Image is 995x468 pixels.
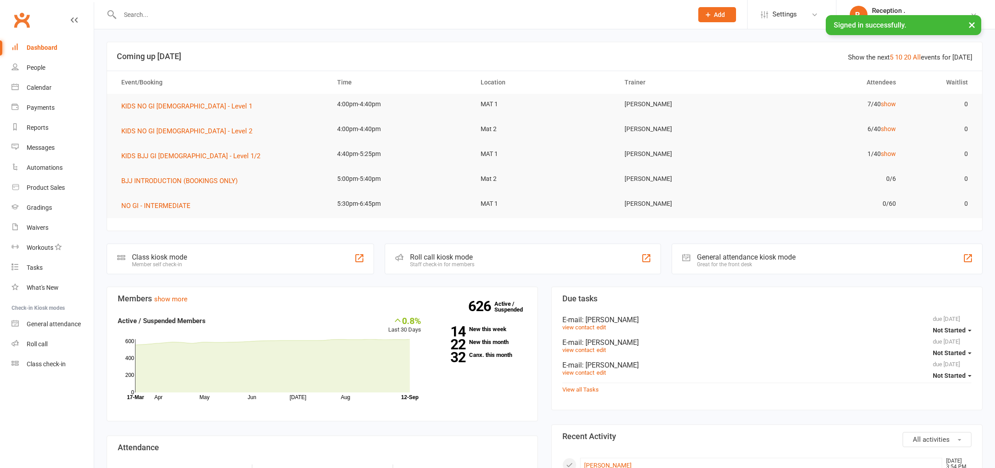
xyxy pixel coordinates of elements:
h3: Due tasks [562,294,971,303]
td: MAT 1 [473,144,617,164]
a: All [913,53,921,61]
span: : [PERSON_NAME] [582,338,639,347]
td: 0 [904,94,976,115]
button: All activities [903,432,971,447]
th: Time [329,71,473,94]
div: Reception . [872,7,970,15]
div: Member self check-in [132,261,187,268]
a: Roll call [12,334,94,354]
a: view contact [562,347,594,353]
button: KIDS NO GI [DEMOGRAPHIC_DATA] - Level 1 [121,101,259,112]
input: Search... [117,8,687,21]
a: 626Active / Suspended [494,294,533,319]
a: Gradings [12,198,94,218]
button: Add [698,7,736,22]
a: show [881,125,896,132]
a: Automations [12,158,94,178]
td: 6/40 [760,119,904,140]
a: view contact [562,369,594,376]
span: Signed in successfully. [834,21,906,29]
strong: 626 [468,300,494,313]
th: Waitlist [904,71,976,94]
td: 4:40pm-5:25pm [329,144,473,164]
div: Great for the front desk [697,261,796,268]
div: General attendance kiosk mode [697,253,796,261]
td: [PERSON_NAME] [617,144,760,164]
a: show [881,150,896,157]
div: E-mail [562,316,971,324]
button: BJJ INTRODUCTION (BOOKINGS ONLY) [121,176,244,186]
a: 32Canx. this month [434,352,527,358]
div: Dashboard [27,44,57,51]
strong: 32 [434,351,466,364]
td: MAT 1 [473,94,617,115]
span: KIDS BJJ GI [DEMOGRAPHIC_DATA] - Level 1/2 [121,152,260,160]
td: MAT 1 [473,193,617,214]
td: 1/40 [760,144,904,164]
a: Calendar [12,78,94,98]
td: 5:30pm-6:45pm [329,193,473,214]
a: 22New this month [434,339,527,345]
a: View all Tasks [562,386,599,393]
button: NO GI - INTERMEDIATE [121,200,197,211]
td: 0 [904,144,976,164]
div: Tasks [27,264,43,271]
span: NO GI - INTERMEDIATE [121,202,191,210]
td: Mat 2 [473,168,617,189]
td: 4:00pm-4:40pm [329,119,473,140]
td: 0/60 [760,193,904,214]
a: Workouts [12,238,94,258]
div: 0.8% [388,316,421,325]
div: Reports [27,124,48,131]
a: Dashboard [12,38,94,58]
td: 0 [904,168,976,189]
h3: Recent Activity [562,432,971,441]
th: Event/Booking [113,71,329,94]
div: Show the next events for [DATE] [848,52,972,63]
a: Messages [12,138,94,158]
a: Product Sales [12,178,94,198]
span: : [PERSON_NAME] [582,361,639,369]
button: × [964,15,980,34]
span: Not Started [933,327,966,334]
th: Trainer [617,71,760,94]
div: Roll call kiosk mode [410,253,474,261]
button: Not Started [933,322,971,338]
a: 10 [895,53,902,61]
div: Class kiosk mode [132,253,187,261]
div: Messages [27,144,55,151]
td: 5:00pm-5:40pm [329,168,473,189]
h3: Attendance [118,443,527,452]
button: Not Started [933,345,971,361]
a: 5 [890,53,893,61]
div: What's New [27,284,59,291]
td: Mat 2 [473,119,617,140]
div: Class check-in [27,360,66,368]
span: BJJ INTRODUCTION (BOOKINGS ONLY) [121,177,238,185]
span: Settings [772,4,797,24]
span: Not Started [933,372,966,379]
div: Product Sales [27,184,65,191]
h3: Members [118,294,527,303]
td: 0 [904,193,976,214]
strong: Active / Suspended Members [118,317,206,325]
td: [PERSON_NAME] [617,193,760,214]
button: Not Started [933,368,971,384]
div: Staff check-in for members [410,261,474,268]
div: Gradings [27,204,52,211]
h3: Coming up [DATE] [117,52,972,61]
td: 7/40 [760,94,904,115]
strong: 14 [434,325,466,338]
span: : [PERSON_NAME] [582,316,639,324]
a: view contact [562,324,594,331]
strong: 22 [434,338,466,351]
td: 0 [904,119,976,140]
div: General attendance [27,320,81,328]
a: Class kiosk mode [12,354,94,374]
a: Payments [12,98,94,118]
span: Not Started [933,349,966,356]
div: Waivers [27,224,48,231]
a: show [881,100,896,108]
a: People [12,58,94,78]
div: Payments [27,104,55,111]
